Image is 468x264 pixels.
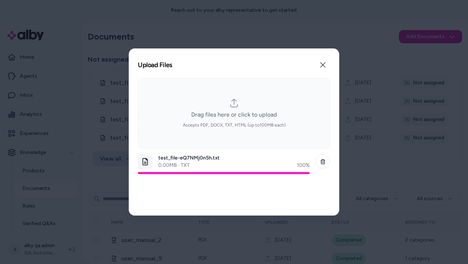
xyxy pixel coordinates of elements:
[138,78,330,148] div: dropzone
[138,151,330,206] ol: dropzone-file-list
[138,151,330,177] li: dropzone-file-list-item
[183,122,286,128] span: Accepts PDF, DOCX, TXT, HTML (up to 100 MB each)
[191,110,277,119] span: Drag files here or click to upload
[158,162,190,169] p: 0.00 MB · TXT
[297,162,310,169] div: 100 %
[138,62,172,68] h2: Upload Files
[158,154,310,162] p: test_file-eQ7NMj0n5h.txt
